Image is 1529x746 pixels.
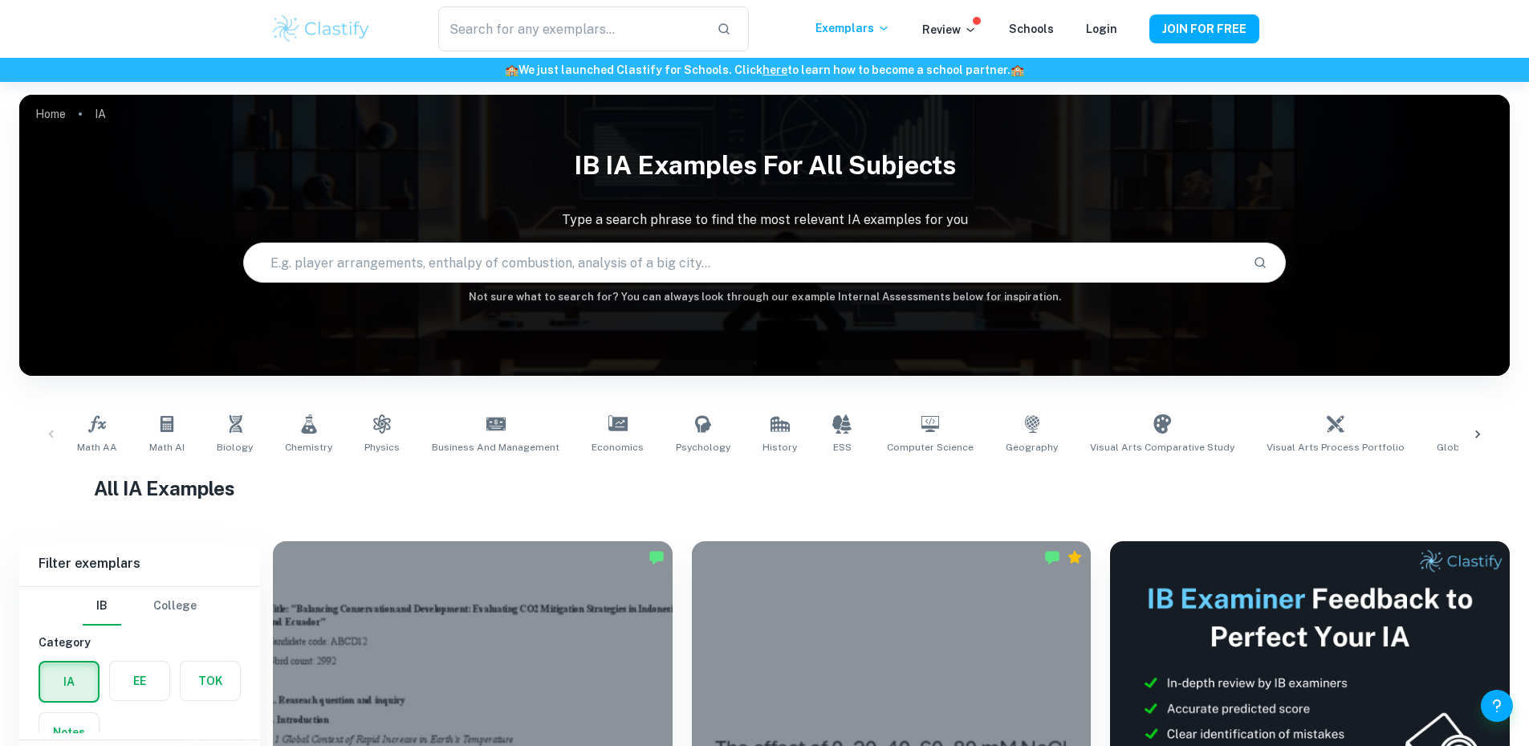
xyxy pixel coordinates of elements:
[1006,440,1058,455] span: Geography
[432,440,559,455] span: Business and Management
[1090,440,1234,455] span: Visual Arts Comparative Study
[110,662,169,700] button: EE
[181,662,240,700] button: TOK
[438,6,703,51] input: Search for any exemplars...
[1086,22,1117,35] a: Login
[1009,22,1054,35] a: Schools
[77,440,117,455] span: Math AA
[94,474,1435,503] h1: All IA Examples
[83,587,121,626] button: IB
[762,440,797,455] span: History
[39,634,241,651] h6: Category
[592,440,644,455] span: Economics
[1149,14,1259,43] button: JOIN FOR FREE
[1011,63,1024,76] span: 🏫
[505,63,518,76] span: 🏫
[83,587,197,626] div: Filter type choice
[762,63,787,76] a: here
[364,440,400,455] span: Physics
[40,662,98,701] button: IA
[3,61,1526,79] h6: We just launched Clastify for Schools. Click to learn how to become a school partner.
[95,105,106,123] p: IA
[285,440,332,455] span: Chemistry
[153,587,197,626] button: College
[270,13,372,45] img: Clastify logo
[887,440,974,455] span: Computer Science
[244,240,1241,285] input: E.g. player arrangements, enthalpy of combustion, analysis of a big city...
[1044,549,1060,565] img: Marked
[1437,440,1507,455] span: Global Politics
[1067,549,1083,565] div: Premium
[19,289,1510,305] h6: Not sure what to search for? You can always look through our example Internal Assessments below f...
[1481,690,1513,722] button: Help and Feedback
[649,549,665,565] img: Marked
[922,21,977,39] p: Review
[149,440,185,455] span: Math AI
[19,541,260,586] h6: Filter exemplars
[19,140,1510,191] h1: IB IA examples for all subjects
[35,103,66,125] a: Home
[815,19,890,37] p: Exemplars
[217,440,253,455] span: Biology
[1246,249,1274,276] button: Search
[833,440,852,455] span: ESS
[676,440,730,455] span: Psychology
[1267,440,1405,455] span: Visual Arts Process Portfolio
[19,210,1510,230] p: Type a search phrase to find the most relevant IA examples for you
